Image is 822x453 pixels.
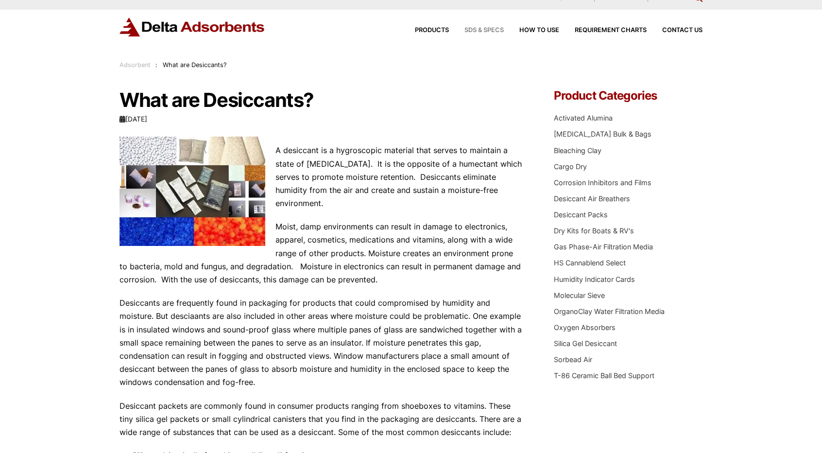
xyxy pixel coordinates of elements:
a: OrganoClay Water Filtration Media [554,307,665,315]
h1: What are Desiccants? [120,90,525,110]
h4: Product Categories [554,90,702,102]
a: Sorbead Air [554,355,592,364]
a: Desiccant Air Breathers [554,194,630,203]
span: How to Use [519,27,559,34]
a: Requirement Charts [559,27,647,34]
span: Products [415,27,449,34]
a: Corrosion Inhibitors and Films [554,178,651,187]
span: Requirement Charts [575,27,647,34]
span: What are Desiccants? [163,61,226,69]
span: : [155,61,157,69]
a: Gas Phase-Air Filtration Media [554,243,653,251]
a: Activated Alumina [554,114,613,122]
p: Moist, damp environments can result in damage to electronics, apparel, cosmetics, medications and... [120,220,525,286]
p: Desiccant packets are commonly found in consumer products ranging from shoeboxes to vitamins. The... [120,400,525,439]
a: HS Cannablend Select [554,259,626,267]
a: T-86 Ceramic Ball Bed Support [554,371,654,380]
span: Contact Us [662,27,702,34]
a: Silica Gel Desiccant [554,339,617,348]
a: Molecular Sieve [554,291,605,299]
a: Bleaching Clay [554,146,601,155]
img: Delta Adsorbents [120,17,265,36]
time: [DATE] [120,115,147,123]
a: How to Use [504,27,559,34]
span: SDS & SPECS [464,27,504,34]
p: A desiccant is a hygroscopic material that serves to maintain a state of [MEDICAL_DATA]. It is th... [120,144,525,210]
a: Products [399,27,449,34]
a: Desiccant Packs [554,210,608,219]
a: Cargo Dry [554,162,587,171]
p: Desiccants are frequently found in packaging for products that could compromised by humidity and ... [120,296,525,389]
a: SDS & SPECS [449,27,504,34]
a: Contact Us [647,27,702,34]
a: [MEDICAL_DATA] Bulk & Bags [554,130,651,138]
a: Oxygen Absorbers [554,323,616,331]
a: Adsorbent [120,61,151,69]
a: Humidity Indicator Cards [554,275,635,283]
a: Dry Kits for Boats & RV's [554,226,634,235]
